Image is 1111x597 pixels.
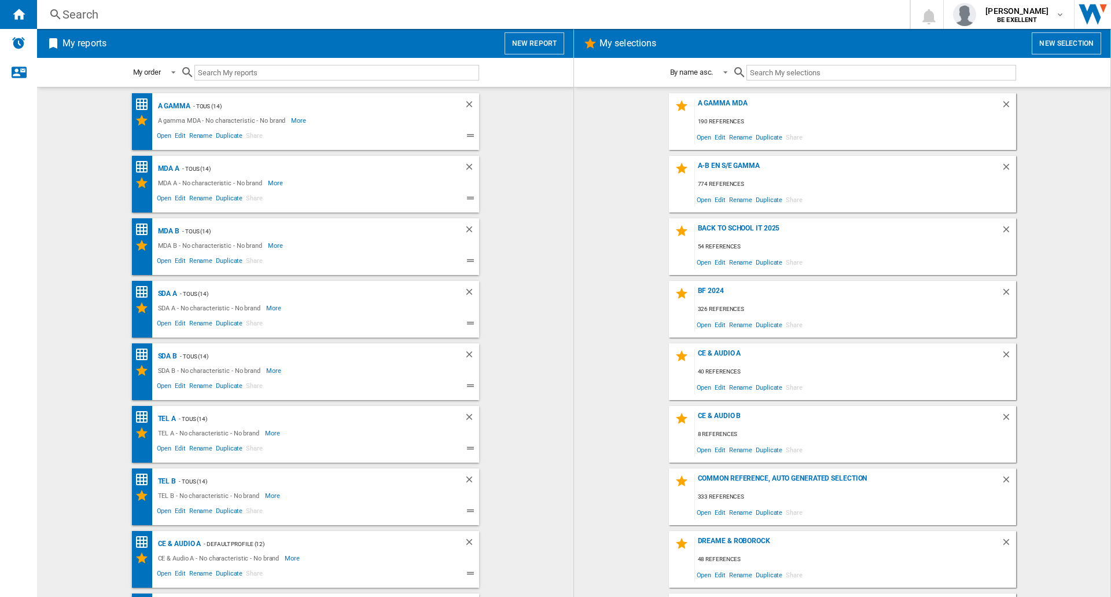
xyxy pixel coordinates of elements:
span: Share [244,130,264,144]
span: Open [155,443,174,457]
span: Share [784,129,804,145]
span: Duplicate [214,130,244,144]
span: Share [784,442,804,457]
div: - TOUS (14) [177,287,440,301]
span: More [265,426,282,440]
div: Delete [1001,99,1016,115]
span: Rename [727,504,754,520]
span: Rename [187,130,214,144]
span: Rename [187,380,214,394]
span: Duplicate [214,380,244,394]
div: Delete [464,474,479,489]
span: Edit [173,255,187,269]
span: Share [244,568,264,582]
span: Share [244,443,264,457]
div: Delete [1001,224,1016,240]
div: TEL B [155,474,176,489]
div: 54 references [695,240,1016,254]
div: My Selections [135,301,155,315]
span: Duplicate [754,504,784,520]
span: Duplicate [214,318,244,332]
div: Common reference, auto generated selection [695,474,1001,490]
span: Duplicate [754,567,784,583]
div: A gamma [155,99,190,113]
span: Duplicate [754,254,784,270]
span: Edit [713,129,727,145]
div: Delete [1001,162,1016,177]
span: Share [244,255,264,269]
span: Open [155,506,174,519]
span: Duplicate [214,255,244,269]
span: Edit [173,443,187,457]
div: - TOUS (14) [179,224,440,239]
div: TEL A - No characteristic - No brand [155,426,265,440]
div: MDA B - No characteristic - No brand [155,239,268,252]
div: My Selections [135,364,155,378]
span: [PERSON_NAME] [985,5,1049,17]
span: Duplicate [754,129,784,145]
div: - TOUS (14) [176,412,440,426]
span: Edit [173,318,187,332]
span: Duplicate [214,193,244,207]
span: Edit [713,317,727,332]
div: Delete [464,537,479,551]
span: More [285,551,301,565]
div: Delete [464,287,479,301]
span: Edit [713,504,727,520]
span: More [268,176,285,190]
span: Open [695,379,713,395]
span: More [291,113,308,127]
div: A gamma MDA - No characteristic - No brand [155,113,292,127]
span: Share [784,254,804,270]
div: Search [62,6,880,23]
div: Price Matrix [135,222,155,237]
h2: My reports [60,32,109,54]
span: Open [695,129,713,145]
span: Duplicate [754,317,784,332]
span: Open [695,442,713,457]
div: Delete [464,412,479,426]
div: Price Matrix [135,285,155,299]
span: Edit [713,379,727,395]
span: Rename [727,317,754,332]
div: Dreame & Roborock [695,537,1001,552]
div: Price Matrix [135,535,155,550]
span: Share [784,504,804,520]
div: SDA B - No characteristic - No brand [155,364,266,378]
div: SDA B [155,349,178,364]
span: Edit [173,380,187,394]
div: Price Matrix [135,410,155,424]
img: profile.jpg [953,3,976,26]
div: 48 references [695,552,1016,567]
input: Search My selections [746,65,1016,80]
span: Rename [727,442,754,457]
span: Rename [187,568,214,582]
h2: My selections [597,32,658,54]
div: My Selections [135,551,155,565]
span: Share [244,193,264,207]
div: - TOUS (14) [176,474,440,489]
span: Share [784,379,804,395]
div: BF 2024 [695,287,1001,302]
span: Rename [727,192,754,207]
span: Open [155,130,174,144]
div: Price Matrix [135,347,155,362]
span: Edit [713,442,727,457]
span: Rename [187,506,214,519]
div: Delete [1001,474,1016,490]
div: 40 references [695,365,1016,379]
div: 774 references [695,177,1016,192]
span: More [266,301,283,315]
span: Edit [713,192,727,207]
span: Rename [727,567,754,583]
span: Open [695,254,713,270]
span: Rename [727,129,754,145]
div: MDA B [155,224,180,239]
span: More [268,239,285,252]
div: Delete [1001,287,1016,302]
span: Duplicate [214,506,244,519]
div: Price Matrix [135,473,155,487]
span: Edit [173,130,187,144]
div: SDA A - No characteristic - No brand [155,301,266,315]
span: Rename [187,193,214,207]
